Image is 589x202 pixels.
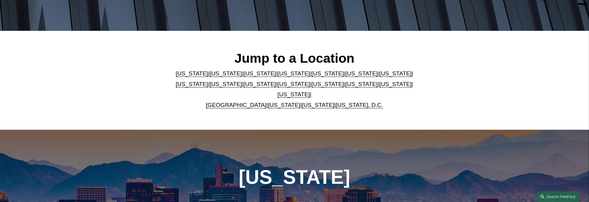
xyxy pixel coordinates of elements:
[278,91,310,98] a: [US_STATE]
[171,68,418,110] p: | | | | | | | | | | | | | | | | | |
[311,81,344,87] a: [US_STATE]
[537,191,579,202] a: Search this site
[244,81,276,87] a: [US_STATE]
[379,81,412,87] a: [US_STATE]
[244,70,276,77] a: [US_STATE]
[176,70,208,77] a: [US_STATE]
[379,70,412,77] a: [US_STATE]
[206,102,266,108] a: [GEOGRAPHIC_DATA]
[278,81,310,87] a: [US_STATE]
[206,166,383,188] h1: [US_STATE]
[345,70,378,77] a: [US_STATE]
[176,81,208,87] a: [US_STATE]
[210,81,242,87] a: [US_STATE]
[268,102,300,108] a: [US_STATE]
[311,70,344,77] a: [US_STATE]
[278,70,310,77] a: [US_STATE]
[171,50,418,66] h2: Jump to a Location
[345,81,378,87] a: [US_STATE]
[210,70,242,77] a: [US_STATE]
[302,102,334,108] a: [US_STATE]
[336,102,383,108] a: [US_STATE], D.C.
